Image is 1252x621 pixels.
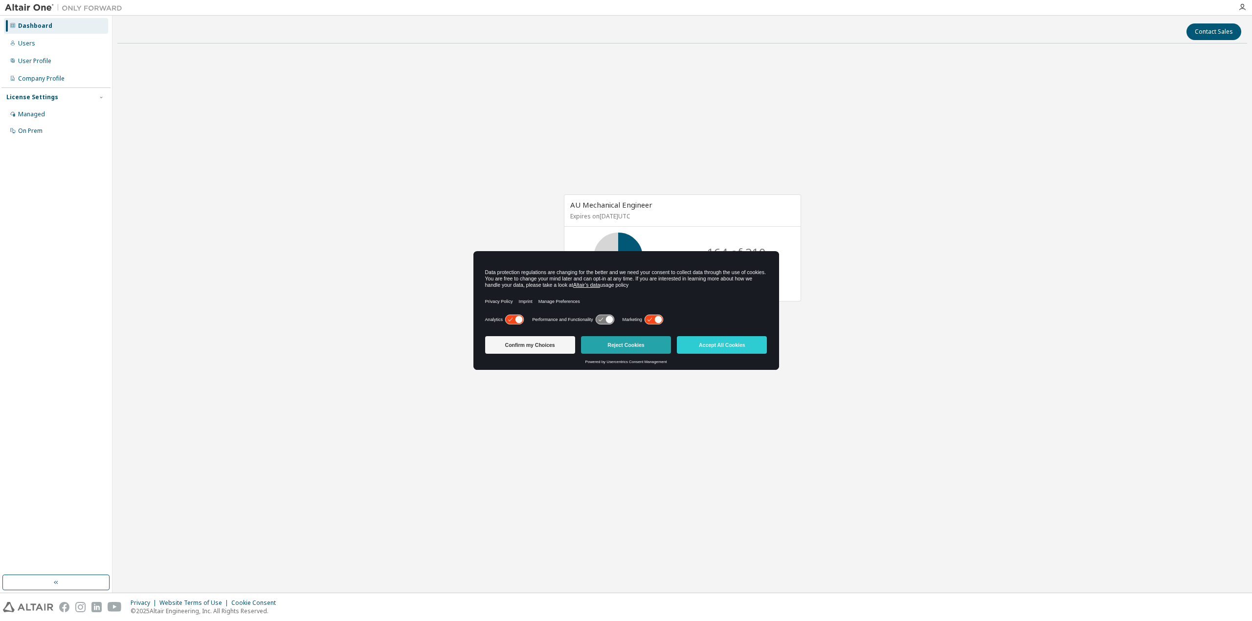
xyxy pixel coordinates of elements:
div: User Profile [18,57,51,65]
div: Website Terms of Use [159,599,231,607]
div: Users [18,40,35,47]
div: Managed [18,110,45,118]
div: On Prem [18,127,43,135]
span: AU Mechanical Engineer [570,200,652,210]
p: 164 of 210 [707,244,766,261]
img: Altair One [5,3,127,13]
p: Expires on [DATE] UTC [570,212,792,220]
div: Cookie Consent [231,599,282,607]
img: linkedin.svg [91,602,102,612]
img: facebook.svg [59,602,69,612]
div: License Settings [6,93,58,101]
div: Company Profile [18,75,65,83]
img: altair_logo.svg [3,602,53,612]
img: instagram.svg [75,602,86,612]
p: © 2025 Altair Engineering, Inc. All Rights Reserved. [131,607,282,615]
div: Dashboard [18,22,52,30]
div: Privacy [131,599,159,607]
img: youtube.svg [108,602,122,612]
button: Contact Sales [1186,23,1241,40]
